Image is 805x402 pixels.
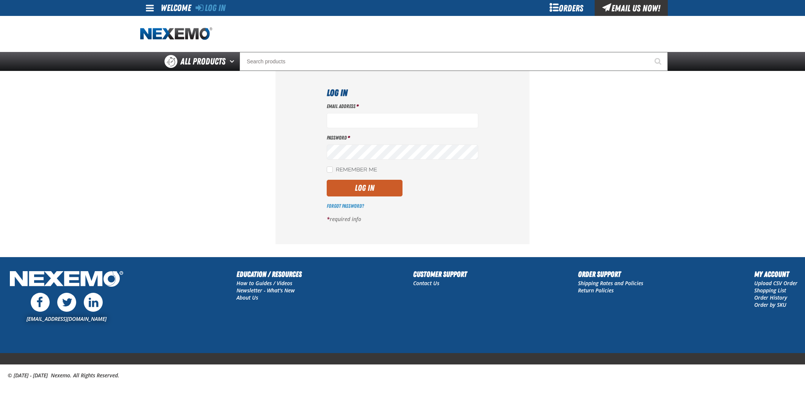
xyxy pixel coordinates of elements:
[236,280,292,287] a: How to Guides / Videos
[578,287,614,294] a: Return Policies
[236,269,302,280] h2: Education / Resources
[236,294,258,301] a: About Us
[578,269,643,280] h2: Order Support
[649,52,668,71] button: Start Searching
[754,301,786,308] a: Order by SKU
[327,134,478,141] label: Password
[327,86,478,100] h1: Log In
[327,180,402,196] button: Log In
[327,166,333,173] input: Remember Me
[236,287,295,294] a: Newsletter - What's New
[240,52,668,71] input: Search
[27,315,106,322] a: [EMAIL_ADDRESS][DOMAIN_NAME]
[413,280,439,287] a: Contact Us
[754,294,787,301] a: Order History
[140,27,212,41] img: Nexemo logo
[754,287,786,294] a: Shopping List
[327,166,377,174] label: Remember Me
[8,269,125,291] img: Nexemo Logo
[327,216,478,223] p: required info
[327,203,364,209] a: Forgot Password?
[754,280,797,287] a: Upload CSV Order
[140,27,212,41] a: Home
[578,280,643,287] a: Shipping Rates and Policies
[754,269,797,280] h2: My Account
[413,269,467,280] h2: Customer Support
[180,55,226,68] span: All Products
[227,52,240,71] button: Open All Products pages
[196,3,226,13] a: Log In
[327,103,478,110] label: Email Address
